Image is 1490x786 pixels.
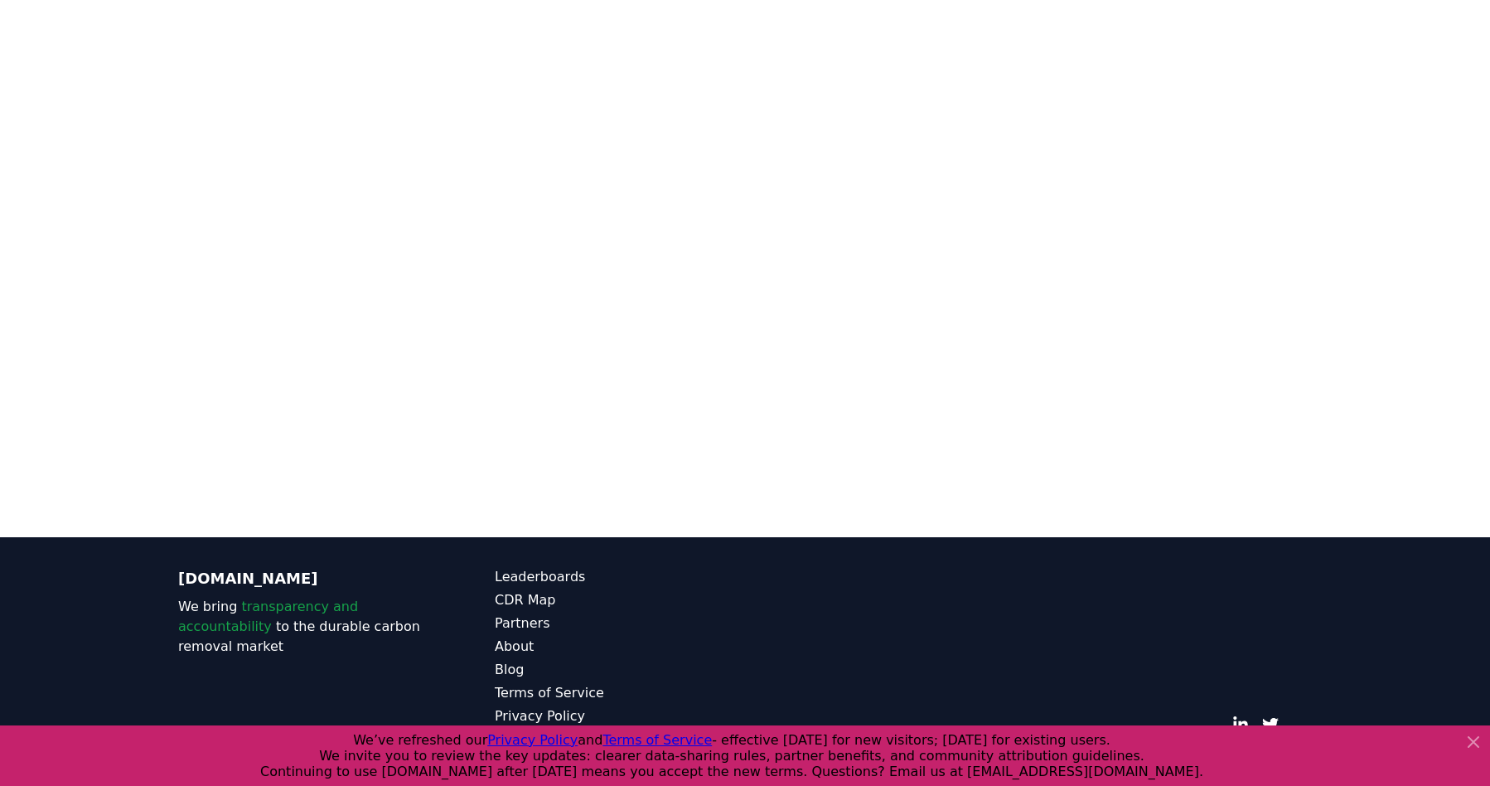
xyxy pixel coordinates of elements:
[1262,716,1279,733] a: Twitter
[178,567,428,590] p: [DOMAIN_NAME]
[1232,716,1249,733] a: LinkedIn
[495,706,745,726] a: Privacy Policy
[495,637,745,657] a: About
[495,567,745,587] a: Leaderboards
[178,597,428,657] p: We bring to the durable carbon removal market
[495,683,745,703] a: Terms of Service
[495,614,745,633] a: Partners
[495,590,745,610] a: CDR Map
[178,599,358,634] span: transparency and accountability
[495,660,745,680] a: Blog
